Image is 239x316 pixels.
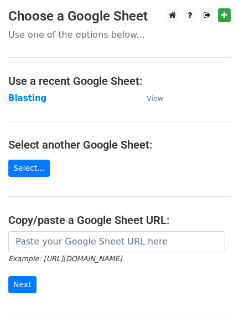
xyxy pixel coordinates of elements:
[8,276,37,293] input: Next
[8,93,46,103] a: Blasting
[8,160,50,177] a: Select...
[8,231,225,252] input: Paste your Google Sheet URL here
[8,254,122,263] small: Example: [URL][DOMAIN_NAME]
[8,213,231,227] h4: Copy/paste a Google Sheet URL:
[8,29,231,40] p: Use one of the options below...
[8,138,231,151] h4: Select another Google Sheet:
[136,93,163,103] a: View
[147,94,163,103] small: View
[8,8,231,24] h3: Choose a Google Sheet
[8,74,231,88] h4: Use a recent Google Sheet:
